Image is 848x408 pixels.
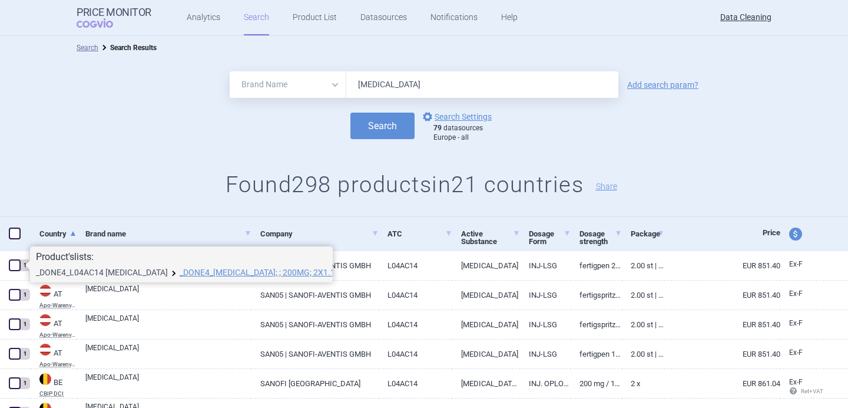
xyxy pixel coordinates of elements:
[664,281,780,310] a: EUR 851.40
[379,310,452,339] a: L04AC14
[627,81,698,89] a: Add search param?
[85,313,251,334] a: [MEDICAL_DATA]
[350,113,415,139] button: Search
[251,340,379,368] a: SAN05 | SANOFI-AVENTIS GMBH
[39,219,77,248] a: Country
[763,228,780,237] span: Price
[31,284,77,308] a: ATATApo-Warenv.III
[780,344,824,362] a: Ex-F
[39,391,77,397] abbr: CBIP DCI — Belgian Center for Pharmacotherapeutic Information (CBIP)
[251,369,379,398] a: SANOFI [GEOGRAPHIC_DATA]
[622,369,664,398] a: 2 x
[520,251,571,280] a: INJ-LSG
[31,343,77,367] a: ATATApo-Warenv.III
[36,251,94,262] strong: Product's lists:
[789,319,803,327] span: Ex-factory price
[631,219,664,248] a: Package
[433,124,498,142] div: datasources Europe - all
[664,340,780,368] a: EUR 851.40
[39,314,51,326] img: Austria
[39,302,77,308] abbr: Apo-Warenv.III — Apothekerverlag Warenverzeichnis. Online database developed by the Österreichisc...
[433,124,442,132] strong: 79
[664,310,780,339] a: EUR 851.40
[420,110,492,124] a: Search Settings
[780,315,824,333] a: Ex-F
[98,42,157,54] li: Search Results
[251,310,379,339] a: SAN05 | SANOFI-AVENTIS GMBH
[780,374,824,401] a: Ex-F Ret+VAT calc
[452,251,520,280] a: [MEDICAL_DATA]
[19,259,30,271] div: 1
[622,340,664,368] a: 2.00 ST | Stück
[110,44,157,52] strong: Search Results
[39,344,51,356] img: Austria
[520,310,571,339] a: INJ-LSG
[379,369,452,398] a: L04AC14
[529,219,571,256] a: Dosage Form
[622,281,664,310] a: 2.00 ST | Stück
[85,372,251,393] a: [MEDICAL_DATA]
[780,285,824,303] a: Ex-F
[579,219,621,256] a: Dosage strength
[452,310,520,339] a: [MEDICAL_DATA]
[596,182,617,190] button: Share
[452,281,520,310] a: [MEDICAL_DATA]
[260,219,379,248] a: Company
[664,369,780,398] a: EUR 861.04
[622,251,664,280] a: 2.00 ST | Stück
[571,251,621,280] a: FERTIGPEN 200MG
[31,313,77,338] a: ATATApo-Warenv.III
[39,332,77,338] abbr: Apo-Warenv.III — Apothekerverlag Warenverzeichnis. Online database developed by the Österreichisc...
[571,340,621,368] a: FERTIGPEN 150MG
[85,284,251,305] a: [MEDICAL_DATA]
[622,310,664,339] a: 2.00 ST | Stück
[77,6,151,29] a: Price MonitorCOGVIO
[77,18,130,28] span: COGVIO
[452,340,520,368] a: [MEDICAL_DATA]
[461,219,520,256] a: Active Substance
[19,318,30,330] div: 1
[571,310,621,339] a: FERTIGSPRITZE 150MG
[520,340,571,368] a: INJ-LSG
[664,251,780,280] a: EUR 851.40
[39,373,51,385] img: Belgium
[39,361,77,367] abbr: Apo-Warenv.III — Apothekerverlag Warenverzeichnis. Online database developed by the Österreichisc...
[77,42,98,54] li: Search
[77,44,98,52] a: Search
[789,260,803,268] span: Ex-factory price
[31,372,77,397] a: BEBECBIP DCI
[789,378,803,386] span: Ex-factory price
[85,219,251,248] a: Brand name
[789,348,803,357] span: Ex-factory price
[452,369,520,398] a: [MEDICAL_DATA] INJECTIE 200 MG / 1,14 ML
[379,340,452,368] a: L04AC14
[19,289,30,301] div: 1
[180,268,344,277] a: _DONE4_[MEDICAL_DATA]; ; 200MG; 2X1.14ML; INJ SOL; PEP |EU/1/17/1196/007
[36,268,168,277] a: _DONE4_L04AC14 [MEDICAL_DATA]
[571,281,621,310] a: FERTIGSPRITZE 200MG
[251,281,379,310] a: SAN05 | SANOFI-AVENTIS GMBH
[520,369,571,398] a: INJ. OPLOSS. S.C. [VOORGEV. PEN]
[19,348,30,360] div: 1
[789,289,803,298] span: Ex-factory price
[387,219,452,248] a: ATC
[789,388,834,394] span: Ret+VAT calc
[520,281,571,310] a: INJ-LSG
[19,377,30,389] div: 1
[77,6,151,18] strong: Price Monitor
[85,343,251,364] a: [MEDICAL_DATA]
[379,251,452,280] a: L04AC14
[571,369,621,398] a: 200 mg / 1,14 ml
[39,285,51,297] img: Austria
[780,256,824,274] a: Ex-F
[379,281,452,310] a: L04AC14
